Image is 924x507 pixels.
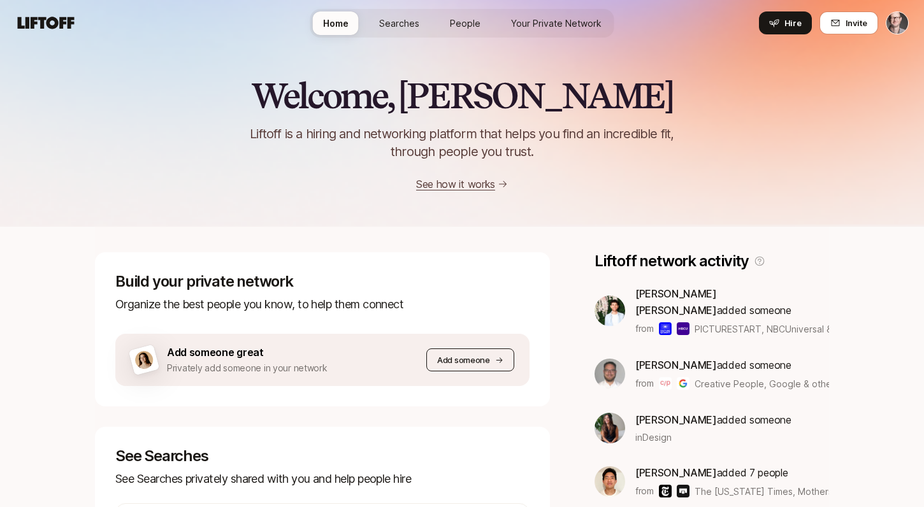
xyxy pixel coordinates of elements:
[659,485,672,497] img: The New York Times
[440,11,491,35] a: People
[323,17,349,30] span: Home
[886,12,908,34] img: Matt MacQueen
[677,322,689,335] img: NBCUniversal
[313,11,359,35] a: Home
[677,377,689,390] img: Google
[635,357,829,373] p: added someone
[635,285,829,318] p: added someone
[635,483,654,499] p: from
[846,17,867,29] span: Invite
[635,464,829,481] p: added 7 people
[115,273,530,290] p: Build your private network
[115,447,530,465] p: See Searches
[133,349,155,371] img: woman-on-brown-bg.png
[595,252,749,270] p: Liftoff network activity
[759,11,812,34] button: Hire
[635,321,654,336] p: from
[595,296,625,326] img: 14c26f81_4384_478d_b376_a1ca6885b3c1.jpg
[437,353,490,366] p: Add someone
[784,17,802,29] span: Hire
[659,322,672,335] img: PICTURESTART
[115,470,530,488] p: See Searches privately shared with you and help people hire
[695,486,884,497] span: The [US_STATE] Times, Mothership & others
[635,466,717,479] span: [PERSON_NAME]
[369,11,430,35] a: Searches
[167,361,328,376] p: Privately add someone in your network
[695,377,829,390] span: Creative People, Google & others
[677,485,689,497] img: Mothership
[635,411,791,428] p: added someone
[659,377,672,390] img: Creative People
[426,348,514,371] button: Add someone
[511,17,602,30] span: Your Private Network
[635,287,717,317] span: [PERSON_NAME] [PERSON_NAME]
[501,11,612,35] a: Your Private Network
[379,17,419,30] span: Searches
[695,324,862,334] span: PICTURESTART, NBCUniversal & others
[635,359,717,371] span: [PERSON_NAME]
[635,376,654,391] p: from
[595,359,625,389] img: abaaee66_70d6_4cd8_bbf0_4431664edd7e.jpg
[450,17,480,30] span: People
[234,125,690,161] p: Liftoff is a hiring and networking platform that helps you find an incredible fit, through people...
[115,296,530,313] p: Organize the best people you know, to help them connect
[416,178,495,190] a: See how it works
[886,11,909,34] button: Matt MacQueen
[167,344,328,361] p: Add someone great
[251,76,674,115] h2: Welcome, [PERSON_NAME]
[819,11,878,34] button: Invite
[635,431,672,444] span: in Design
[595,413,625,443] img: 33ee49e1_eec9_43f1_bb5d_6b38e313ba2b.jpg
[635,413,717,426] span: [PERSON_NAME]
[595,466,625,497] img: c3894d86_b3f1_4e23_a0e4_4d923f503b0e.jpg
